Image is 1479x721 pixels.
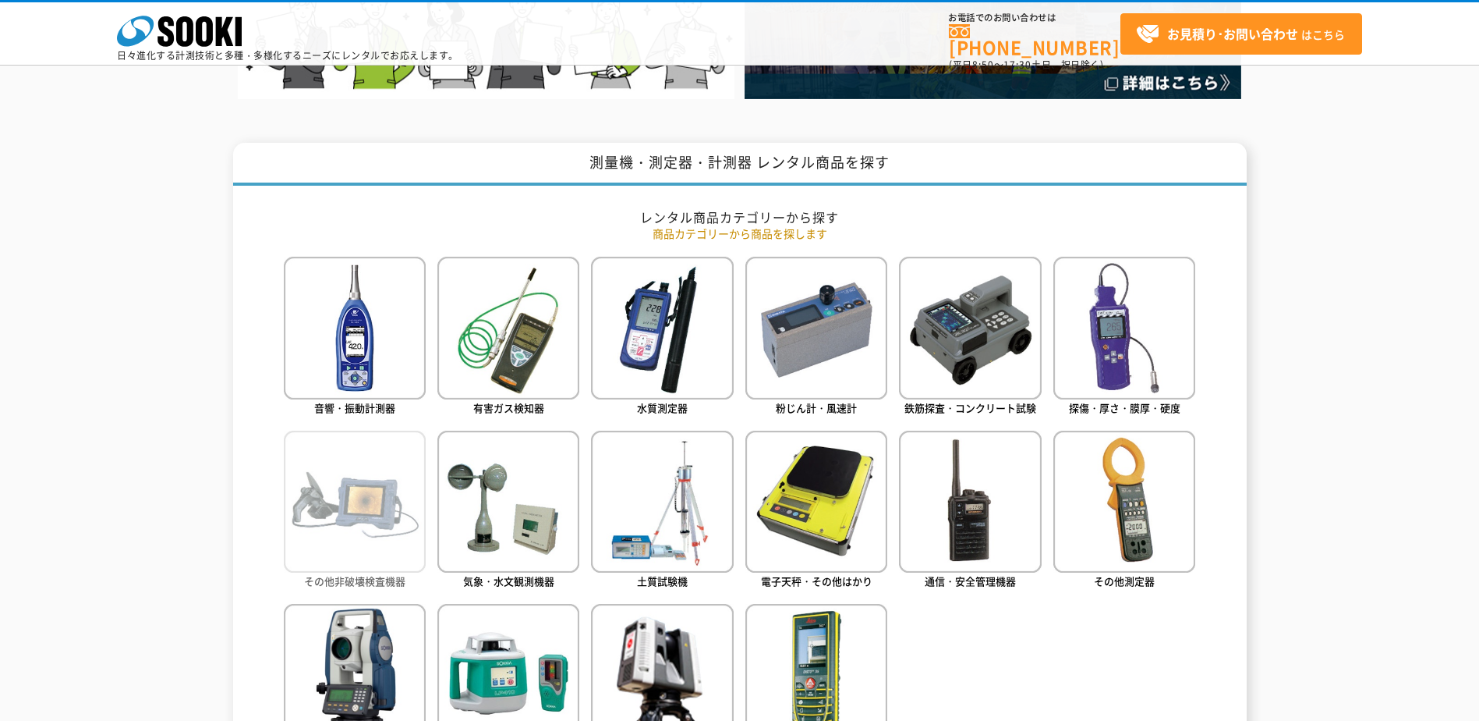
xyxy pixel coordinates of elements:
[1053,257,1195,418] a: 探傷・厚さ・膜厚・硬度
[314,400,395,415] span: 音響・振動計測器
[1136,23,1345,46] span: はこちら
[745,431,887,573] img: 電子天秤・その他はかり
[899,257,1041,418] a: 鉄筋探査・コンクリート試験
[1094,574,1155,588] span: その他測定器
[284,431,426,573] img: その他非破壊検査機器
[1003,58,1031,72] span: 17:30
[1069,400,1180,415] span: 探傷・厚さ・膜厚・硬度
[761,574,872,588] span: 電子天秤・その他はかり
[473,400,544,415] span: 有害ガス検知器
[972,58,994,72] span: 8:50
[591,431,733,573] img: 土質試験機
[591,257,733,399] img: 水質測定器
[1167,24,1298,43] strong: お見積り･お問い合わせ
[637,574,688,588] span: 土質試験機
[949,13,1120,23] span: お電話でのお問い合わせは
[463,574,554,588] span: 気象・水文観測機器
[745,257,887,399] img: 粉じん計・風速計
[899,431,1041,573] img: 通信・安全管理機器
[284,209,1196,226] h2: レンタル商品カテゴリーから探す
[904,400,1036,415] span: 鉄筋探査・コンクリート試験
[949,24,1120,56] a: [PHONE_NUMBER]
[304,574,405,588] span: その他非破壊検査機器
[437,431,579,573] img: 気象・水文観測機器
[776,400,857,415] span: 粉じん計・風速計
[284,431,426,592] a: その他非破壊検査機器
[437,257,579,418] a: 有害ガス検知器
[284,257,426,418] a: 音響・振動計測器
[284,257,426,399] img: 音響・振動計測器
[745,257,887,418] a: 粉じん計・風速計
[233,143,1247,186] h1: 測量機・測定器・計測器 レンタル商品を探す
[437,431,579,592] a: 気象・水文観測機器
[949,58,1103,72] span: (平日 ～ 土日、祝日除く)
[591,431,733,592] a: 土質試験機
[899,431,1041,592] a: 通信・安全管理機器
[745,431,887,592] a: 電子天秤・その他はかり
[1053,431,1195,573] img: その他測定器
[637,400,688,415] span: 水質測定器
[117,51,458,60] p: 日々進化する計測技術と多種・多様化するニーズにレンタルでお応えします。
[1120,13,1362,55] a: お見積り･お問い合わせはこちら
[925,574,1016,588] span: 通信・安全管理機器
[284,226,1196,242] p: 商品カテゴリーから商品を探します
[591,257,733,418] a: 水質測定器
[899,257,1041,399] img: 鉄筋探査・コンクリート試験
[1053,431,1195,592] a: その他測定器
[1053,257,1195,399] img: 探傷・厚さ・膜厚・硬度
[437,257,579,399] img: 有害ガス検知器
